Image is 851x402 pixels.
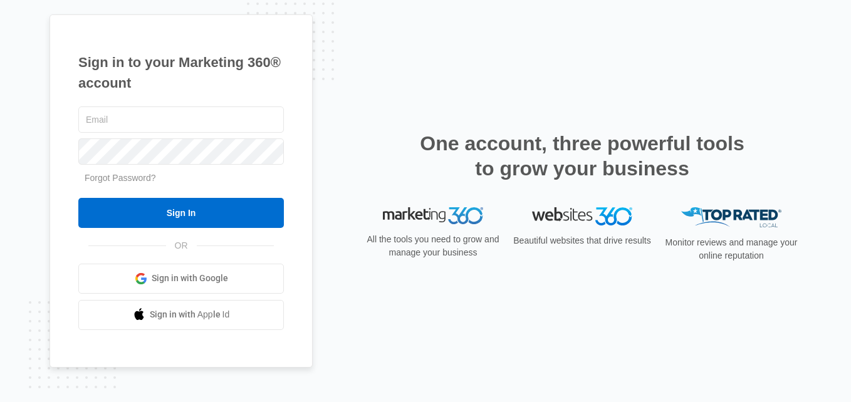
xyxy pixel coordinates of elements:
[78,264,284,294] a: Sign in with Google
[363,233,503,259] p: All the tools you need to grow and manage your business
[78,106,284,133] input: Email
[150,308,230,321] span: Sign in with Apple Id
[78,300,284,330] a: Sign in with Apple Id
[416,131,748,181] h2: One account, three powerful tools to grow your business
[78,198,284,228] input: Sign In
[78,52,284,93] h1: Sign in to your Marketing 360® account
[85,173,156,183] a: Forgot Password?
[661,236,801,262] p: Monitor reviews and manage your online reputation
[512,234,652,247] p: Beautiful websites that drive results
[532,207,632,225] img: Websites 360
[681,207,781,228] img: Top Rated Local
[383,207,483,225] img: Marketing 360
[152,272,228,285] span: Sign in with Google
[166,239,197,252] span: OR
